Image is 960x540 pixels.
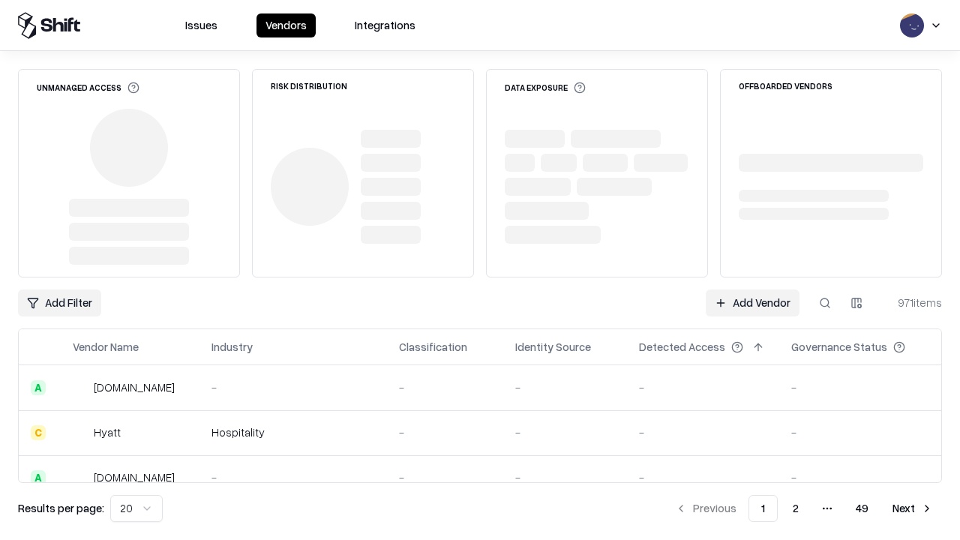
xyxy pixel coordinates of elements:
button: 1 [748,495,778,522]
div: - [791,424,929,440]
div: - [639,424,767,440]
div: - [399,469,491,485]
div: - [211,379,375,395]
div: Hospitality [211,424,375,440]
div: Data Exposure [505,82,586,94]
nav: pagination [666,495,942,522]
div: Identity Source [515,339,591,355]
div: [DOMAIN_NAME] [94,469,175,485]
div: - [399,379,491,395]
div: Risk Distribution [271,82,347,90]
div: Hyatt [94,424,121,440]
button: Integrations [346,13,424,37]
div: Classification [399,339,467,355]
div: - [515,379,615,395]
p: Results per page: [18,500,104,516]
div: - [515,424,615,440]
img: intrado.com [73,380,88,395]
div: - [399,424,491,440]
div: - [515,469,615,485]
div: Governance Status [791,339,887,355]
div: - [639,379,767,395]
div: - [639,469,767,485]
div: [DOMAIN_NAME] [94,379,175,395]
a: Add Vendor [706,289,799,316]
button: 49 [844,495,880,522]
div: A [31,470,46,485]
img: primesec.co.il [73,470,88,485]
div: A [31,380,46,395]
div: - [791,379,929,395]
div: Industry [211,339,253,355]
button: Issues [176,13,226,37]
div: 971 items [882,295,942,310]
button: Add Filter [18,289,101,316]
button: Vendors [256,13,316,37]
div: Offboarded Vendors [739,82,832,90]
div: Vendor Name [73,339,139,355]
div: Unmanaged Access [37,82,139,94]
img: Hyatt [73,425,88,440]
div: - [211,469,375,485]
div: Detected Access [639,339,725,355]
button: Next [883,495,942,522]
div: C [31,425,46,440]
div: - [791,469,929,485]
button: 2 [781,495,811,522]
